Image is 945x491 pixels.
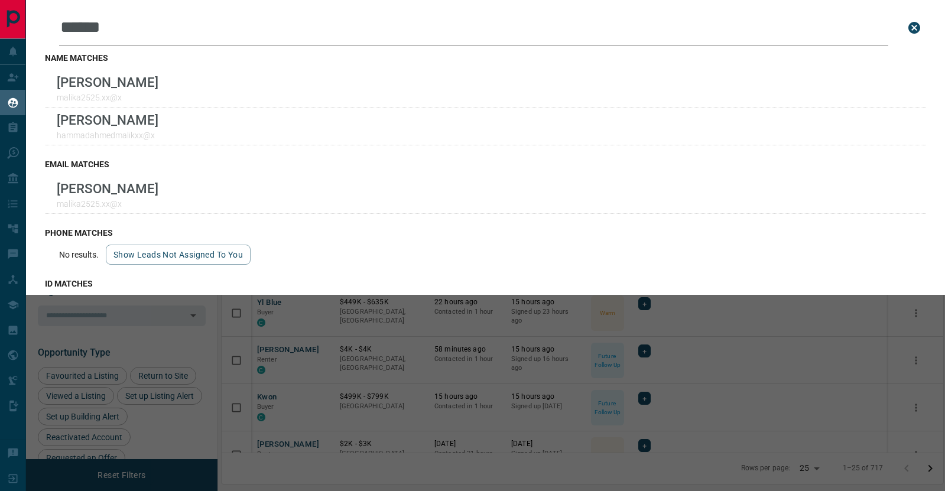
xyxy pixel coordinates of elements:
[45,53,926,63] h3: name matches
[59,250,99,259] p: No results.
[57,112,158,128] p: [PERSON_NAME]
[57,199,158,209] p: malika2525.xx@x
[902,16,926,40] button: close search bar
[57,181,158,196] p: [PERSON_NAME]
[57,93,158,102] p: malika2525.xx@x
[45,279,926,288] h3: id matches
[57,131,158,140] p: hammadahmedmalikxx@x
[106,245,251,265] button: show leads not assigned to you
[45,160,926,169] h3: email matches
[45,228,926,238] h3: phone matches
[57,74,158,90] p: [PERSON_NAME]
